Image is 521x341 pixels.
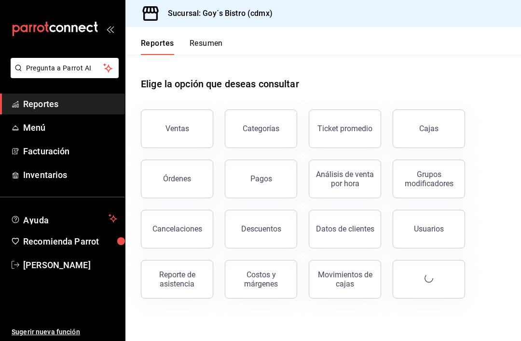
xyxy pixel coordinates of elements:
[23,145,117,158] span: Facturación
[309,210,381,248] button: Datos de clientes
[315,270,375,288] div: Movimientos de cajas
[399,170,459,188] div: Grupos modificadores
[316,224,374,233] div: Datos de clientes
[23,97,117,110] span: Reportes
[147,270,207,288] div: Reporte de asistencia
[11,58,119,78] button: Pregunta a Parrot AI
[141,210,213,248] button: Cancelaciones
[7,70,119,80] a: Pregunta a Parrot AI
[152,224,202,233] div: Cancelaciones
[23,235,117,248] span: Recomienda Parrot
[160,8,273,19] h3: Sucursal: Goy´s Bistro (cdmx)
[309,260,381,299] button: Movimientos de cajas
[23,168,117,181] span: Inventarios
[231,270,291,288] div: Costos y márgenes
[26,63,104,73] span: Pregunta a Parrot AI
[393,109,465,148] a: Cajas
[141,160,213,198] button: Órdenes
[393,160,465,198] button: Grupos modificadores
[225,160,297,198] button: Pagos
[393,210,465,248] button: Usuarios
[419,123,439,135] div: Cajas
[141,39,223,55] div: navigation tabs
[225,109,297,148] button: Categorías
[225,210,297,248] button: Descuentos
[414,224,444,233] div: Usuarios
[23,259,117,272] span: [PERSON_NAME]
[315,170,375,188] div: Análisis de venta por hora
[250,174,272,183] div: Pagos
[225,260,297,299] button: Costos y márgenes
[106,25,114,33] button: open_drawer_menu
[12,327,117,337] span: Sugerir nueva función
[309,160,381,198] button: Análisis de venta por hora
[241,224,281,233] div: Descuentos
[141,109,213,148] button: Ventas
[243,124,279,133] div: Categorías
[309,109,381,148] button: Ticket promedio
[23,121,117,134] span: Menú
[163,174,191,183] div: Órdenes
[141,260,213,299] button: Reporte de asistencia
[141,77,299,91] h1: Elige la opción que deseas consultar
[141,39,174,55] button: Reportes
[317,124,372,133] div: Ticket promedio
[23,213,105,224] span: Ayuda
[165,124,189,133] div: Ventas
[190,39,223,55] button: Resumen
